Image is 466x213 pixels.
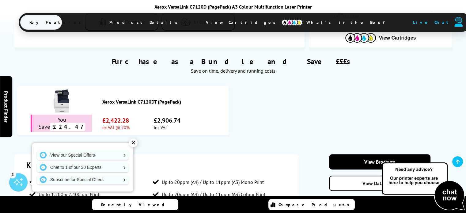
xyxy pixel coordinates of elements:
span: Product Details [100,15,190,30]
span: Recently Viewed [101,202,171,207]
span: Up to 1,200 x 2,400 dpi Print [39,191,99,197]
img: user-headset-duotone.svg [454,17,463,27]
div: Purchase as a Bundle and Save £££s [14,48,452,77]
a: Recently Viewed [92,199,178,210]
span: Up to 20ppm (A4) / Up to 11ppm (A3) Mono Print [162,179,264,185]
span: Compare Products [278,202,353,207]
img: cmyk-icon.svg [281,19,303,26]
a: View our Special Offers [37,150,129,160]
span: Live Chat [413,20,451,25]
a: View Data Sheet [329,176,430,191]
a: Compare Products [268,199,355,210]
div: ✕ [129,139,138,147]
span: View Cartridges [197,14,290,30]
div: Save on time, delivery and running costs [22,68,445,74]
img: Xerox VersaLink C7120DT (PagePack) [49,89,74,113]
div: 2 [9,171,16,178]
a: View Brochure [329,154,430,169]
a: Subscribe for Special Offers [37,175,129,184]
span: Up to 20ppm (A4) / Up to 11ppm (A3) Colour Print [162,191,265,197]
span: Key Features [20,15,93,30]
span: ex VAT @ 20% [102,124,130,130]
img: Open Live Chat window [380,162,466,212]
div: Xerox VersaLink C7120D (PagePack) A3 Colour Multifunction Laser Printer [19,4,448,10]
span: £2,906.74 [154,116,180,124]
button: View Cartridges [314,33,448,43]
div: You Save [31,115,92,132]
span: £24.47 [50,123,85,131]
div: Key features [26,160,286,170]
a: Xerox VersaLink C7120DT (PagePack) [102,99,225,105]
span: inc VAT [154,124,180,130]
span: What’s in the Box? [297,15,400,30]
span: View Cartridges [379,35,416,41]
a: Chat to 1 of our 30 Experts [37,162,129,172]
span: £2,422.28 [102,116,130,124]
img: Cartridges [345,33,376,43]
span: Product Finder [3,91,9,122]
